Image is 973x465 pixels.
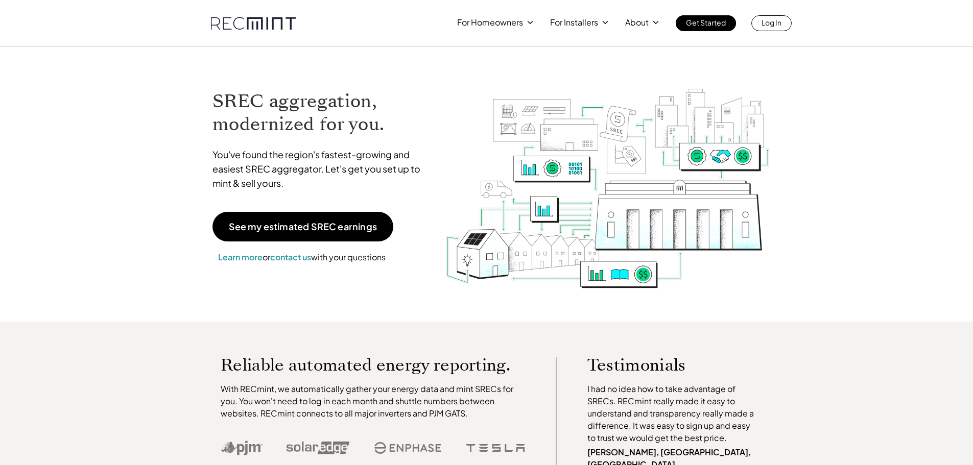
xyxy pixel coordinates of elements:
a: contact us [270,252,311,262]
p: or with your questions [212,251,391,264]
p: I had no idea how to take advantage of SRECs. RECmint really made it easy to understand and trans... [587,383,759,444]
p: Testimonials [587,357,740,373]
p: Reliable automated energy reporting. [221,357,525,373]
p: About [625,15,649,30]
img: RECmint value cycle [445,62,771,291]
a: Get Started [676,15,736,31]
a: Log In [751,15,792,31]
p: For Homeowners [457,15,523,30]
p: Get Started [686,15,726,30]
h1: SREC aggregation, modernized for you. [212,90,430,136]
p: For Installers [550,15,598,30]
a: Learn more [218,252,263,262]
p: Log In [762,15,781,30]
p: With RECmint, we automatically gather your energy data and mint SRECs for you. You won't need to ... [221,383,525,420]
p: See my estimated SREC earnings [229,222,377,231]
p: You've found the region's fastest-growing and easiest SREC aggregator. Let's get you set up to mi... [212,148,430,190]
a: See my estimated SREC earnings [212,212,393,241]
